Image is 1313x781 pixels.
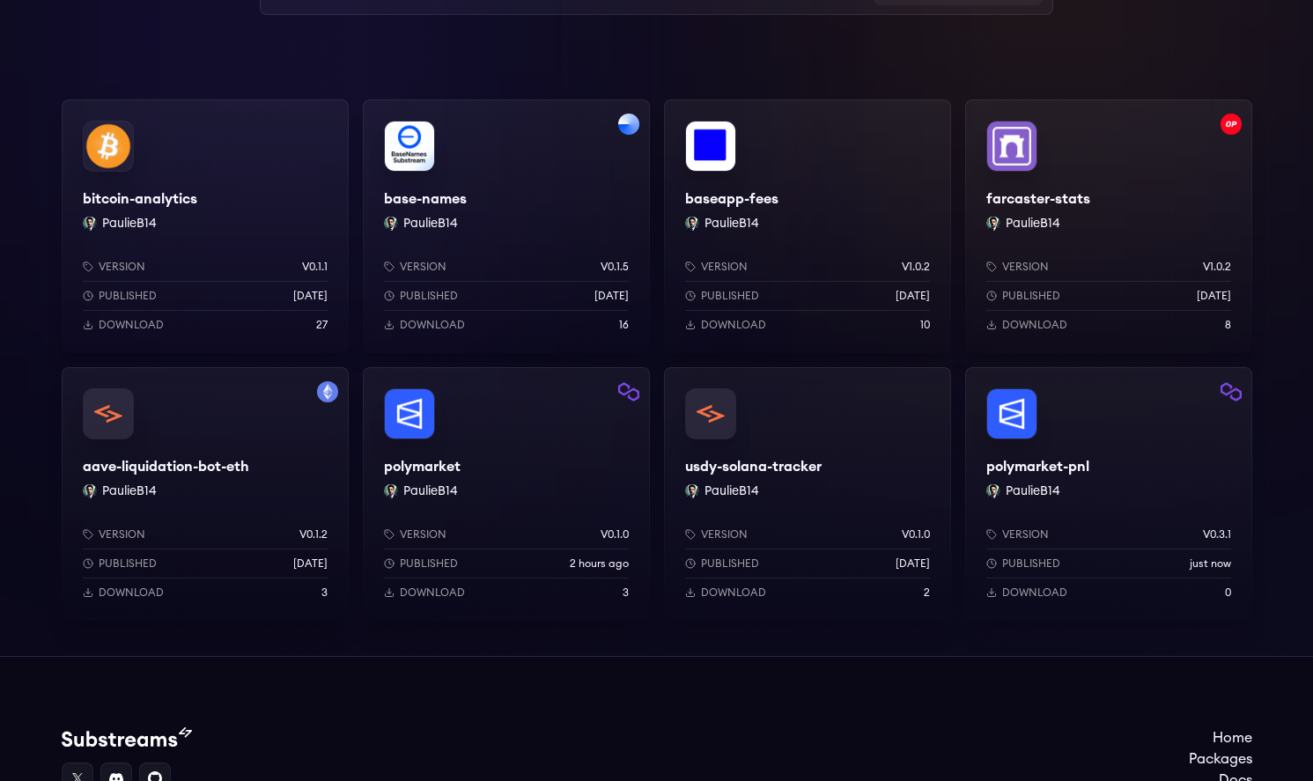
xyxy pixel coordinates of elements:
[965,367,1252,621] a: Filter by polygon networkpolymarket-pnlpolymarket-pnlPaulieB14 PaulieB14Versionv0.3.1Publishedjus...
[920,318,930,332] p: 10
[99,318,164,332] p: Download
[1002,260,1049,274] p: Version
[403,215,458,232] button: PaulieB14
[62,367,349,621] a: Filter by mainnet networkaave-liquidation-bot-ethaave-liquidation-bot-ethPaulieB14 PaulieB14Versi...
[400,527,446,542] p: Version
[363,99,650,353] a: Filter by base networkbase-namesbase-namesPaulieB14 PaulieB14Versionv0.1.5Published[DATE]Download16
[1006,215,1060,232] button: PaulieB14
[623,586,629,600] p: 3
[1189,727,1252,748] a: Home
[1221,114,1242,135] img: Filter by optimism network
[1190,556,1231,571] p: just now
[570,556,629,571] p: 2 hours ago
[302,260,328,274] p: v0.1.1
[102,483,157,500] button: PaulieB14
[1002,556,1060,571] p: Published
[664,367,951,621] a: usdy-solana-trackerusdy-solana-trackerPaulieB14 PaulieB14Versionv0.1.0Published[DATE]Download2
[1006,483,1060,500] button: PaulieB14
[1189,748,1252,770] a: Packages
[902,260,930,274] p: v1.0.2
[701,586,766,600] p: Download
[965,99,1252,353] a: Filter by optimism networkfarcaster-statsfarcaster-statsPaulieB14 PaulieB14Versionv1.0.2Published...
[619,318,629,332] p: 16
[701,318,766,332] p: Download
[618,114,639,135] img: Filter by base network
[1203,260,1231,274] p: v1.0.2
[363,367,650,621] a: Filter by polygon networkpolymarketpolymarketPaulieB14 PaulieB14Versionv0.1.0Published2 hours ago...
[1225,586,1231,600] p: 0
[902,527,930,542] p: v0.1.0
[704,483,759,500] button: PaulieB14
[701,556,759,571] p: Published
[62,727,192,748] img: Substream's logo
[896,556,930,571] p: [DATE]
[704,215,759,232] button: PaulieB14
[1221,381,1242,402] img: Filter by polygon network
[594,289,629,303] p: [DATE]
[1002,289,1060,303] p: Published
[316,318,328,332] p: 27
[400,289,458,303] p: Published
[99,556,157,571] p: Published
[924,586,930,600] p: 2
[321,586,328,600] p: 3
[400,318,465,332] p: Download
[1225,318,1231,332] p: 8
[403,483,458,500] button: PaulieB14
[400,586,465,600] p: Download
[1002,586,1067,600] p: Download
[1203,527,1231,542] p: v0.3.1
[1197,289,1231,303] p: [DATE]
[293,556,328,571] p: [DATE]
[701,260,748,274] p: Version
[99,527,145,542] p: Version
[601,260,629,274] p: v0.1.5
[701,289,759,303] p: Published
[701,527,748,542] p: Version
[601,527,629,542] p: v0.1.0
[1002,318,1067,332] p: Download
[400,260,446,274] p: Version
[62,99,349,353] a: bitcoin-analyticsbitcoin-analyticsPaulieB14 PaulieB14Versionv0.1.1Published[DATE]Download27
[664,99,951,353] a: baseapp-feesbaseapp-feesPaulieB14 PaulieB14Versionv1.0.2Published[DATE]Download10
[99,289,157,303] p: Published
[99,586,164,600] p: Download
[317,381,338,402] img: Filter by mainnet network
[99,260,145,274] p: Version
[102,215,157,232] button: PaulieB14
[400,556,458,571] p: Published
[896,289,930,303] p: [DATE]
[618,381,639,402] img: Filter by polygon network
[1002,527,1049,542] p: Version
[299,527,328,542] p: v0.1.2
[293,289,328,303] p: [DATE]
